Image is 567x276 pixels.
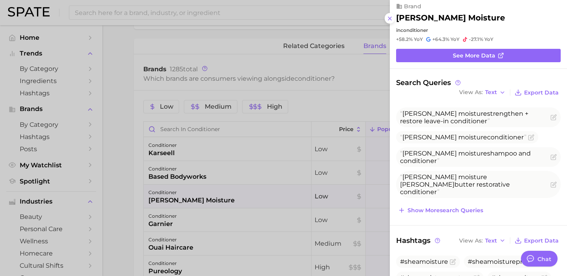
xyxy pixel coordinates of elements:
[457,87,508,98] button: View AsText
[402,150,457,157] span: [PERSON_NAME]
[458,150,487,157] span: moisture
[458,133,487,141] span: moisture
[400,173,510,196] span: butter restorative conditioner
[485,239,497,243] span: Text
[513,235,561,246] button: Export Data
[408,207,483,214] span: Show more search queries
[550,154,557,160] button: Flag as miscategorized or irrelevant
[414,36,423,43] span: YoY
[432,36,449,42] span: +64.3%
[396,36,413,42] span: +58.2%
[396,235,441,246] span: Hashtags
[400,258,448,265] span: #sheamoisture
[485,90,497,94] span: Text
[396,205,485,216] button: Show moresearch queries
[513,87,561,98] button: Export Data
[400,133,526,141] span: conditioner
[450,259,456,265] button: Flag as miscategorized or irrelevant
[400,150,531,165] span: shampoo and conditioner
[396,49,561,62] a: See more data
[453,52,495,59] span: See more data
[400,27,428,33] span: conditioner
[400,181,454,188] span: [PERSON_NAME]
[402,110,457,117] span: [PERSON_NAME]
[458,110,487,117] span: moisture
[468,258,545,265] span: #sheamoistureproducts
[469,36,483,42] span: -27.1%
[402,133,457,141] span: [PERSON_NAME]
[457,235,508,246] button: View AsText
[400,110,528,125] span: strengthen + restore leave-in conditioner
[459,90,483,94] span: View As
[484,36,493,43] span: YoY
[459,239,483,243] span: View As
[524,89,559,96] span: Export Data
[404,3,421,10] span: brand
[450,36,460,43] span: YoY
[528,134,534,141] button: Flag as miscategorized or irrelevant
[396,78,462,87] span: Search Queries
[524,237,559,244] span: Export Data
[550,182,557,188] button: Flag as miscategorized or irrelevant
[458,173,487,181] span: moisture
[396,13,505,22] h2: [PERSON_NAME] moisture
[550,114,557,120] button: Flag as miscategorized or irrelevant
[396,27,561,33] div: in
[402,173,457,181] span: [PERSON_NAME]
